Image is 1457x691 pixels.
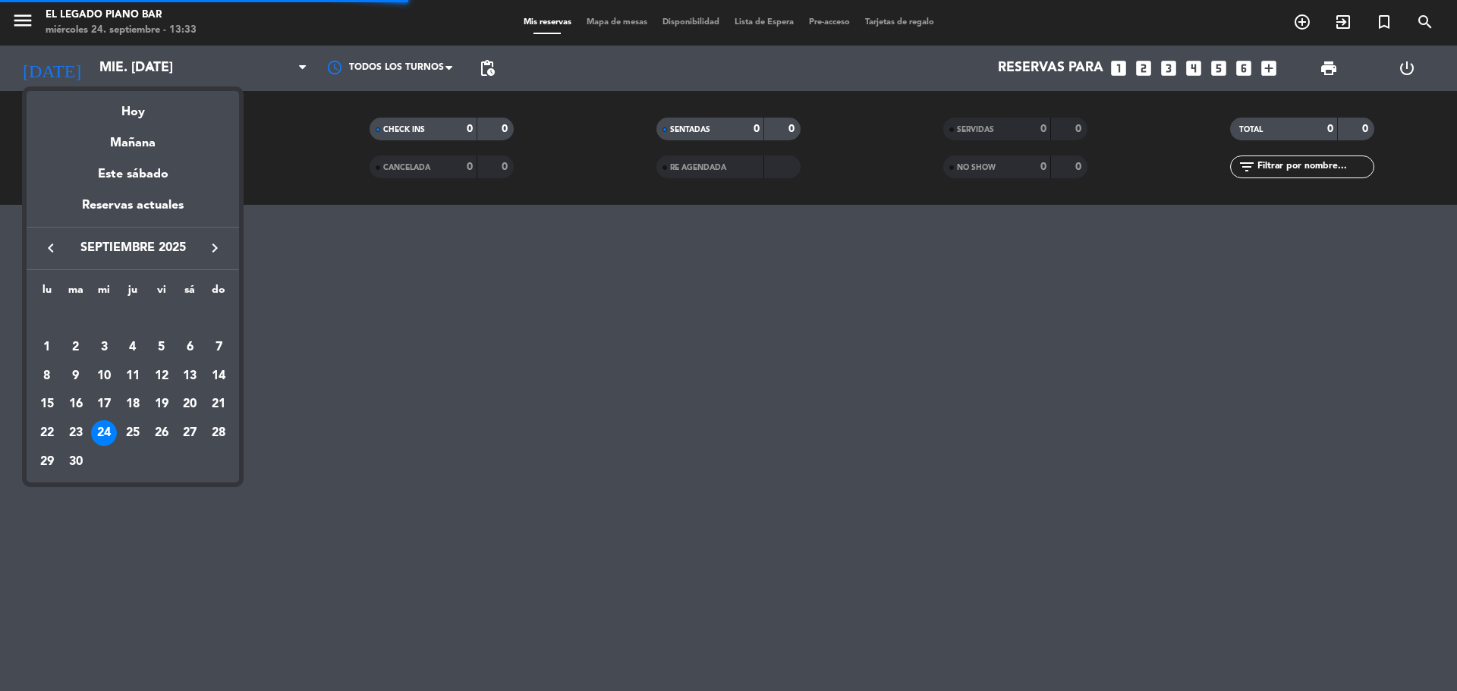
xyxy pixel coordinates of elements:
[34,363,60,389] div: 8
[118,362,147,391] td: 11 de septiembre de 2025
[42,239,60,257] i: keyboard_arrow_left
[65,238,201,258] span: septiembre 2025
[149,335,175,360] div: 5
[147,390,176,419] td: 19 de septiembre de 2025
[61,333,90,362] td: 2 de septiembre de 2025
[176,281,205,305] th: sábado
[204,281,233,305] th: domingo
[204,362,233,391] td: 14 de septiembre de 2025
[91,363,117,389] div: 10
[33,362,61,391] td: 8 de septiembre de 2025
[206,391,231,417] div: 21
[27,122,239,153] div: Mañana
[176,333,205,362] td: 6 de septiembre de 2025
[90,333,118,362] td: 3 de septiembre de 2025
[34,449,60,475] div: 29
[33,333,61,362] td: 1 de septiembre de 2025
[63,420,89,446] div: 23
[147,419,176,448] td: 26 de septiembre de 2025
[176,362,205,391] td: 13 de septiembre de 2025
[34,420,60,446] div: 22
[206,239,224,257] i: keyboard_arrow_right
[27,153,239,196] div: Este sábado
[206,335,231,360] div: 7
[177,335,203,360] div: 6
[206,420,231,446] div: 28
[204,419,233,448] td: 28 de septiembre de 2025
[147,362,176,391] td: 12 de septiembre de 2025
[149,363,175,389] div: 12
[118,419,147,448] td: 25 de septiembre de 2025
[149,420,175,446] div: 26
[63,391,89,417] div: 16
[33,419,61,448] td: 22 de septiembre de 2025
[33,304,233,333] td: SEP.
[120,391,146,417] div: 18
[177,391,203,417] div: 20
[177,420,203,446] div: 27
[61,362,90,391] td: 9 de septiembre de 2025
[90,362,118,391] td: 10 de septiembre de 2025
[63,449,89,475] div: 30
[90,390,118,419] td: 17 de septiembre de 2025
[61,390,90,419] td: 16 de septiembre de 2025
[206,363,231,389] div: 14
[27,196,239,227] div: Reservas actuales
[61,448,90,476] td: 30 de septiembre de 2025
[147,333,176,362] td: 5 de septiembre de 2025
[33,390,61,419] td: 15 de septiembre de 2025
[204,333,233,362] td: 7 de septiembre de 2025
[27,91,239,122] div: Hoy
[120,363,146,389] div: 11
[61,419,90,448] td: 23 de septiembre de 2025
[120,420,146,446] div: 25
[177,363,203,389] div: 13
[176,419,205,448] td: 27 de septiembre de 2025
[33,448,61,476] td: 29 de septiembre de 2025
[63,363,89,389] div: 9
[201,238,228,258] button: keyboard_arrow_right
[118,281,147,305] th: jueves
[90,281,118,305] th: miércoles
[61,281,90,305] th: martes
[90,419,118,448] td: 24 de septiembre de 2025
[34,391,60,417] div: 15
[176,390,205,419] td: 20 de septiembre de 2025
[91,391,117,417] div: 17
[118,333,147,362] td: 4 de septiembre de 2025
[91,335,117,360] div: 3
[118,390,147,419] td: 18 de septiembre de 2025
[34,335,60,360] div: 1
[147,281,176,305] th: viernes
[63,335,89,360] div: 2
[204,390,233,419] td: 21 de septiembre de 2025
[120,335,146,360] div: 4
[149,391,175,417] div: 19
[33,281,61,305] th: lunes
[91,420,117,446] div: 24
[37,238,65,258] button: keyboard_arrow_left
